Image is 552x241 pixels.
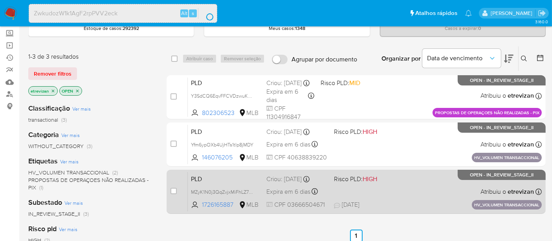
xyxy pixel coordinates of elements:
button: search-icon [198,8,214,19]
a: Sair [538,9,546,17]
span: Atalhos rápidos [415,9,457,17]
input: Pesquise usuários ou casos... [29,8,217,19]
span: Alt [181,9,187,17]
p: erico.trevizan@mercadopago.com.br [491,9,535,17]
a: Notificações [465,10,472,17]
span: s [192,9,194,17]
span: 3.160.0 [535,19,548,25]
